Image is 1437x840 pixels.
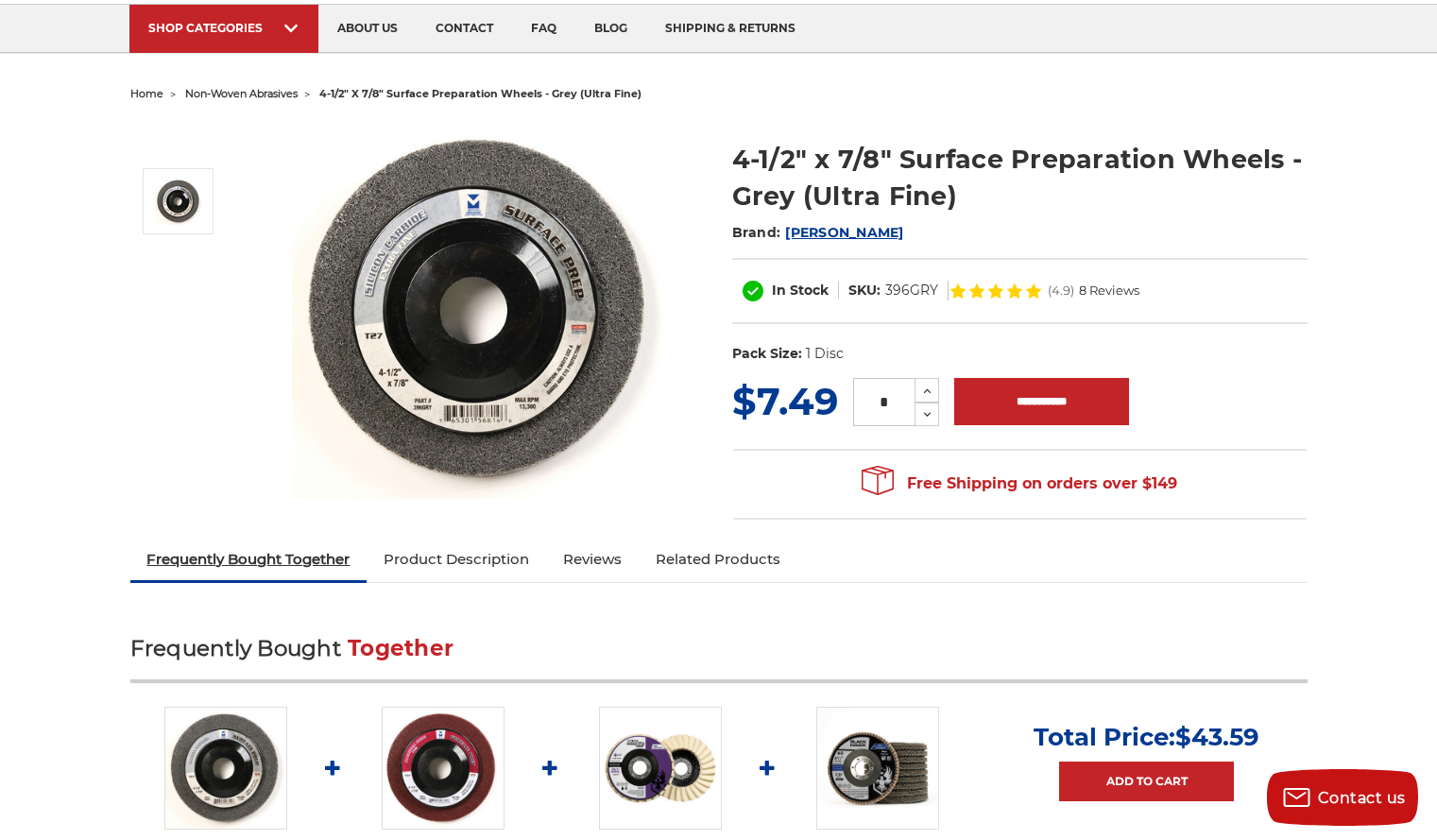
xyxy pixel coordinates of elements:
a: Add to Cart [1059,762,1234,801]
a: faq [512,5,575,53]
span: Free Shipping on orders over $149 [862,465,1177,503]
button: Contact us [1267,769,1418,826]
a: [PERSON_NAME] [785,224,903,241]
a: contact [417,5,512,53]
span: $7.49 [732,378,838,424]
span: 8 Reviews [1079,284,1139,297]
span: Contact us [1318,789,1406,807]
dd: 396GRY [885,281,938,300]
a: non-woven abrasives [185,87,298,100]
span: $43.59 [1175,722,1259,752]
span: Brand: [732,224,781,241]
p: Total Price: [1034,722,1259,752]
a: Related Products [639,539,797,580]
img: Gray Surface Prep Disc [164,707,287,830]
dd: 1 Disc [806,344,844,364]
div: SHOP CATEGORIES [148,21,299,35]
span: In Stock [772,282,829,299]
a: Reviews [546,539,639,580]
img: Gray Surface Prep Disc [155,178,202,225]
span: 4-1/2" x 7/8" surface preparation wheels - grey (ultra fine) [319,87,642,100]
h1: 4-1/2" x 7/8" Surface Preparation Wheels - Grey (Ultra Fine) [732,141,1308,214]
span: Frequently Bought [130,635,341,661]
img: Gray Surface Prep Disc [292,121,670,499]
span: (4.9) [1048,284,1074,297]
a: blog [575,5,646,53]
a: shipping & returns [646,5,814,53]
a: home [130,87,163,100]
a: Product Description [367,539,546,580]
dt: SKU: [848,281,881,300]
a: Frequently Bought Together [130,539,368,580]
span: Together [348,635,453,661]
a: about us [318,5,417,53]
dt: Pack Size: [732,344,802,364]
